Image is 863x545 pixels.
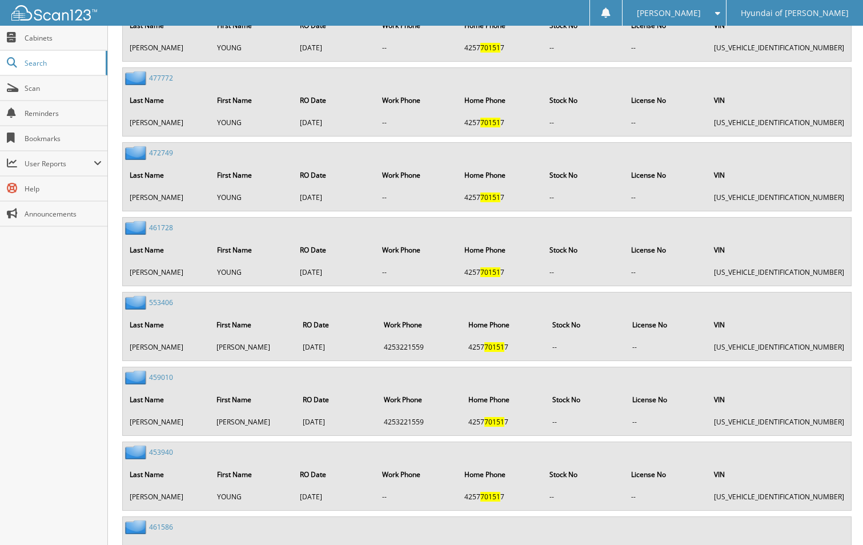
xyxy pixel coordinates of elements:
td: 4257 7 [459,487,543,506]
td: [DATE] [294,263,375,282]
img: folder2.png [125,146,149,160]
td: -- [544,188,624,207]
iframe: Chat Widget [806,490,863,545]
th: VIN [708,89,850,112]
td: -- [625,188,707,207]
td: [PERSON_NAME] [211,338,296,356]
th: RO Date [297,313,377,336]
span: Help [25,184,102,194]
span: Scan [25,83,102,93]
td: [PERSON_NAME] [124,412,210,431]
td: -- [547,412,625,431]
td: [US_VEHICLE_IDENTIFICATION_NUMBER] [708,412,850,431]
th: Home Phone [463,313,545,336]
th: VIN [708,463,850,486]
th: Home Phone [459,463,543,486]
td: YOUNG [211,113,293,132]
td: 4257 7 [459,113,543,132]
a: 459010 [149,372,173,382]
span: 70151 [480,118,500,127]
td: -- [625,487,707,506]
td: -- [544,38,624,57]
th: Stock No [547,388,625,411]
img: folder2.png [125,520,149,534]
th: Last Name [124,388,210,411]
span: Bookmarks [25,134,102,143]
td: -- [627,412,707,431]
th: VIN [708,238,850,262]
th: Last Name [124,89,210,112]
td: 4257 7 [459,38,543,57]
td: 4257 7 [463,412,545,431]
td: 4253221559 [378,412,461,431]
a: 477772 [149,73,173,83]
th: Home Phone [459,238,543,262]
td: [PERSON_NAME] [124,487,210,506]
td: -- [376,487,457,506]
td: YOUNG [211,188,293,207]
td: [DATE] [297,338,377,356]
td: [DATE] [294,487,375,506]
th: Home Phone [459,89,543,112]
td: [US_VEHICLE_IDENTIFICATION_NUMBER] [708,188,850,207]
td: -- [376,38,457,57]
td: 4257 7 [459,263,543,282]
td: [DATE] [294,113,375,132]
img: scan123-logo-white.svg [11,5,97,21]
span: Announcements [25,209,102,219]
td: YOUNG [211,38,293,57]
span: 70151 [484,342,504,352]
span: Reminders [25,109,102,118]
a: 461586 [149,522,173,532]
th: First Name [211,163,293,187]
th: Last Name [124,163,210,187]
th: Stock No [544,89,624,112]
th: License No [625,89,707,112]
td: -- [544,487,624,506]
td: -- [625,263,707,282]
td: 4253221559 [378,338,461,356]
td: [PERSON_NAME] [124,38,210,57]
td: [PERSON_NAME] [211,412,296,431]
td: [DATE] [294,188,375,207]
td: 4257 7 [459,188,543,207]
th: Stock No [544,163,624,187]
span: User Reports [25,159,94,169]
th: License No [625,463,707,486]
img: folder2.png [125,221,149,235]
td: -- [544,113,624,132]
th: RO Date [294,463,375,486]
a: 553406 [149,298,173,307]
th: Work Phone [376,163,457,187]
span: Search [25,58,100,68]
th: Stock No [547,313,625,336]
th: Stock No [544,238,624,262]
th: First Name [211,89,293,112]
td: -- [627,338,707,356]
td: [US_VEHICLE_IDENTIFICATION_NUMBER] [708,263,850,282]
th: First Name [211,463,293,486]
th: Work Phone [376,238,457,262]
a: 453940 [149,447,173,457]
th: RO Date [294,163,375,187]
td: -- [376,188,457,207]
th: Work Phone [376,89,457,112]
td: [PERSON_NAME] [124,338,210,356]
th: License No [627,313,707,336]
td: [US_VEHICLE_IDENTIFICATION_NUMBER] [708,38,850,57]
th: RO Date [297,388,377,411]
th: VIN [708,313,850,336]
span: [PERSON_NAME] [637,10,701,17]
td: 4257 7 [463,338,545,356]
td: [PERSON_NAME] [124,113,210,132]
a: 461728 [149,223,173,233]
a: 472749 [149,148,173,158]
td: [US_VEHICLE_IDENTIFICATION_NUMBER] [708,338,850,356]
th: RO Date [294,238,375,262]
th: License No [625,238,707,262]
th: VIN [708,163,850,187]
td: -- [625,38,707,57]
th: Last Name [124,313,210,336]
th: VIN [708,388,850,411]
span: Cabinets [25,33,102,43]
